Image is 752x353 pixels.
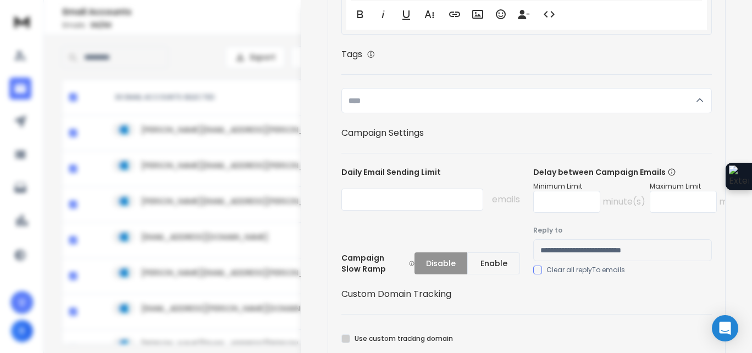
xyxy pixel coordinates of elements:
[533,182,645,191] p: Minimum Limit
[341,126,712,140] h1: Campaign Settings
[373,3,394,25] button: Italic (Ctrl+I)
[350,3,371,25] button: Bold (Ctrl+B)
[341,167,520,182] p: Daily Email Sending Limit
[492,193,520,206] p: emails
[341,48,362,61] h1: Tags
[513,3,534,25] button: Insert Unsubscribe Link
[341,252,414,274] p: Campaign Slow Ramp
[729,166,749,187] img: Extension Icon
[546,266,625,274] label: Clear all replyTo emails
[419,3,440,25] button: More Text
[396,3,417,25] button: Underline (Ctrl+U)
[467,252,520,274] button: Enable
[533,226,712,235] label: Reply to
[539,3,560,25] button: Code View
[341,288,712,301] h1: Custom Domain Tracking
[414,252,467,274] button: Disable
[602,195,645,208] p: minute(s)
[355,334,453,343] label: Use custom tracking domain
[444,3,465,25] button: Insert Link (Ctrl+K)
[467,3,488,25] button: Insert Image (Ctrl+P)
[712,315,738,341] div: Open Intercom Messenger
[490,3,511,25] button: Emoticons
